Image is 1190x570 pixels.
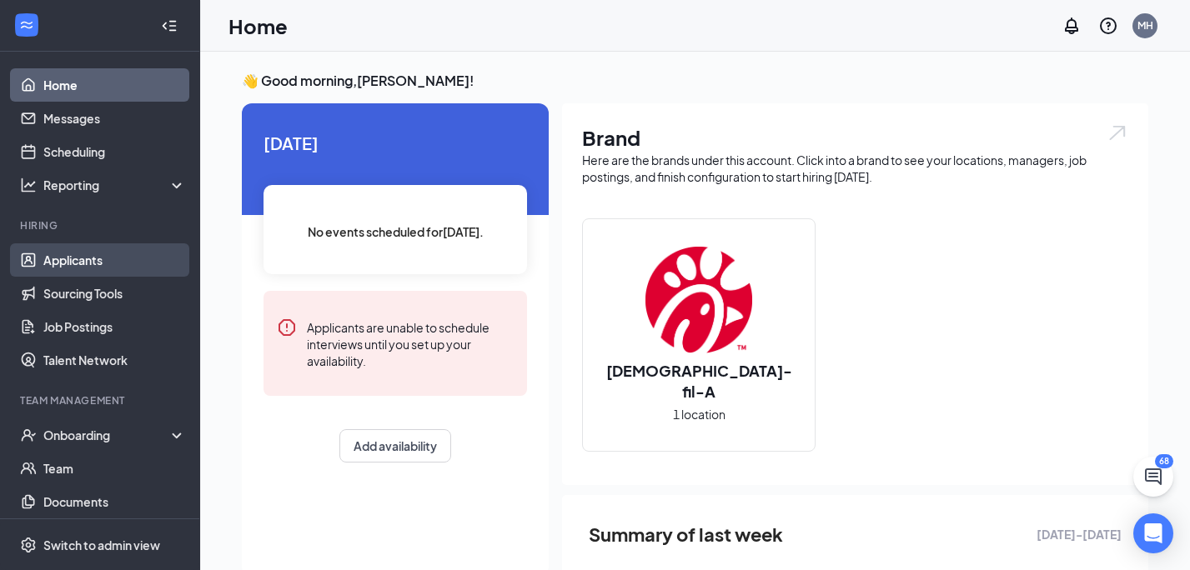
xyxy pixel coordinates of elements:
[1137,18,1153,32] div: MH
[43,427,172,443] div: Onboarding
[1133,513,1173,553] div: Open Intercom Messenger
[161,17,178,34] svg: Collapse
[20,393,183,407] div: Team Management
[1143,467,1163,487] svg: ChatActive
[20,427,37,443] svg: UserCheck
[43,68,186,102] a: Home
[20,218,183,232] div: Hiring
[20,537,37,553] svg: Settings
[339,429,451,462] button: Add availability
[582,152,1128,185] div: Here are the brands under this account. Click into a brand to see your locations, managers, job p...
[1133,457,1173,497] button: ChatActive
[43,277,186,310] a: Sourcing Tools
[43,537,160,553] div: Switch to admin view
[1098,16,1118,36] svg: QuestionInfo
[308,222,484,241] span: No events scheduled for [DATE] .
[264,130,527,156] span: [DATE]
[1037,525,1122,543] span: [DATE] - [DATE]
[277,317,297,337] svg: Error
[43,102,186,135] a: Messages
[242,72,1148,90] h3: 👋 Good morning, [PERSON_NAME] !
[582,123,1128,152] h1: Brand
[583,360,815,402] h2: [DEMOGRAPHIC_DATA]-fil-A
[43,310,186,343] a: Job Postings
[43,485,186,518] a: Documents
[589,520,783,549] span: Summary of last week
[43,452,186,485] a: Team
[43,135,186,168] a: Scheduling
[1062,16,1082,36] svg: Notifications
[43,343,186,377] a: Talent Network
[20,177,37,193] svg: Analysis
[645,247,752,353] img: Chick-fil-A
[1107,123,1128,142] img: open.6027fd2a22e1237b5b06.svg
[673,405,726,423] span: 1 location
[18,17,35,33] svg: WorkstreamLogo
[43,177,187,193] div: Reporting
[307,317,514,369] div: Applicants are unable to schedule interviews until you set up your availability.
[43,243,186,277] a: Applicants
[228,12,288,40] h1: Home
[1155,454,1173,468] div: 68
